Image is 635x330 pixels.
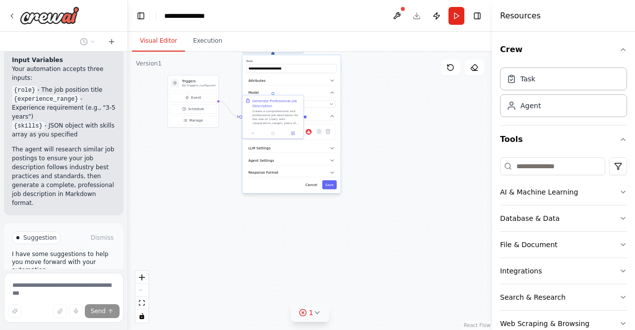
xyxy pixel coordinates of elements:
[185,31,230,52] button: Execution
[191,95,201,100] span: Event
[104,36,120,48] button: Start a new chat
[168,75,219,128] div: TriggersNo triggers configuredEventScheduleManage
[182,83,215,87] p: No triggers configured
[76,36,100,48] button: Switch to previous chat
[247,88,337,98] button: Model
[315,127,323,136] button: Configure tool
[520,74,535,84] div: Task
[253,98,301,108] div: Generate Professional Job Description
[69,304,83,318] button: Click to speak your automation idea
[170,93,216,102] button: Event
[303,180,320,189] button: Cancel
[170,104,216,114] button: Schedule
[323,127,332,136] button: Delete tool
[85,304,120,318] button: Send
[182,78,215,83] h3: Triggers
[500,240,558,250] div: File & Document
[500,232,627,258] button: File & Document
[218,98,239,119] g: Edge from triggers to c1412c23-2b45-4317-8221-5f8ede0429ac
[247,112,337,121] button: Tools
[247,76,337,85] button: Attributes
[132,31,185,52] button: Visual Editor
[135,310,148,323] button: toggle interactivity
[12,122,45,131] code: {skills}
[249,146,271,151] span: LLM Settings
[12,250,116,274] p: I have some suggestions to help you move forward with your automation.
[135,271,148,284] button: zoom in
[12,65,116,82] p: Your automation accepts three inputs:
[12,57,63,64] strong: Input Variables
[500,319,589,329] div: Web Scraping & Browsing
[262,131,283,136] button: No output available
[249,158,274,163] span: Agent Settings
[470,9,484,23] button: Hide right sidebar
[249,170,279,175] span: Response Format
[23,234,57,242] span: Suggestion
[91,307,106,315] span: Send
[260,127,306,132] div: Job Search
[284,131,301,136] button: Open in side panel
[322,180,336,189] button: Save
[12,121,116,139] li: - JSON object with skills array as you specified
[464,323,491,328] a: React Flow attribution
[500,179,627,205] button: AI & Machine Learning
[12,94,116,121] li: - Experience requirement (e.g., "3-5 years")
[500,292,566,302] div: Search & Research
[8,304,22,318] button: Improve this prompt
[53,304,67,318] button: Upload files
[134,9,148,23] button: Hide left sidebar
[20,6,79,24] img: Logo
[136,60,162,67] div: Version 1
[500,266,542,276] div: Integrations
[260,132,306,136] div: A tool to perform to perform a job search in the [GEOGRAPHIC_DATA] with a search_query.
[247,168,337,178] button: Response Format
[135,271,148,323] div: React Flow controls
[188,107,204,112] span: Schedule
[500,258,627,284] button: Integrations
[12,95,80,104] code: {experience_range}
[89,233,116,243] button: Dismiss
[500,213,560,223] div: Database & Data
[500,64,627,125] div: Crew
[520,101,541,111] div: Agent
[247,144,337,153] button: LLM Settings
[309,308,314,318] span: 1
[253,109,301,125] div: Create a comprehensive and professional job description for the role of {role} with {experience_r...
[189,118,203,123] span: Manage
[500,187,578,197] div: AI & Machine Learning
[12,86,37,95] code: {role}
[170,116,216,125] button: Manage
[249,78,266,83] span: Attributes
[500,36,627,64] button: Crew
[500,205,627,231] button: Database & Data
[12,145,116,207] p: The agent will research similar job postings to ensure your job description follows industry best...
[291,304,329,322] button: 1
[249,90,259,95] span: Model
[500,126,627,153] button: Tools
[247,156,337,165] button: Agent Settings
[247,59,337,63] label: Role
[242,95,304,138] div: Generate Professional Job DescriptionCreate a comprehensive and professional job description for ...
[12,85,116,94] li: - The job position title
[164,11,214,21] nav: breadcrumb
[500,10,541,22] h4: Resources
[135,297,148,310] button: fit view
[500,284,627,310] button: Search & Research
[248,100,336,108] button: OpenAI - gpt-4o-mini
